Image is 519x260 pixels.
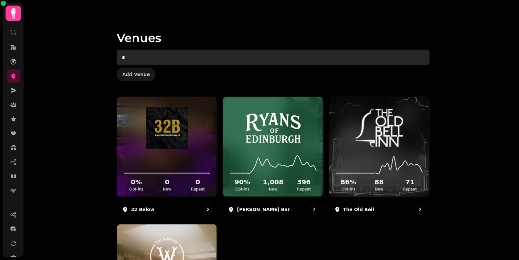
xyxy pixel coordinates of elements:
img: The Old Bell [342,107,417,149]
h2: 396 [290,177,318,187]
a: The Old BellThe Old Bell86%Opt-ins88New71RepeatThe Old Bell [329,97,430,219]
p: Opt-ins [122,187,150,192]
p: Repeat [290,187,318,192]
svg: go to [311,206,318,213]
p: The Old Bell [343,206,374,213]
a: 32 Below32 Below0%Opt-ins0New0Repeat32 Below [117,97,217,219]
p: New [259,187,287,192]
h2: 88 [365,177,393,187]
p: 32 Below [131,206,155,213]
button: Add Venue [117,68,156,81]
svg: go to [205,206,211,213]
a: Ryan's BarRyan's Bar90%Opt-ins1,008New396Repeat[PERSON_NAME] Bar [223,97,323,219]
h2: 86 % [334,177,363,187]
p: Opt-ins [334,187,363,192]
p: Opt-ins [228,187,256,192]
p: [PERSON_NAME] Bar [237,206,290,213]
svg: go to [417,206,423,213]
img: 32 Below [129,107,204,149]
h2: 90 % [228,177,256,187]
h2: 1,008 [259,177,287,187]
img: Ryan's Bar [236,107,311,149]
span: Add Venue [122,72,150,77]
h2: 0 % [122,177,150,187]
h2: 0 [184,177,212,187]
h1: Venues [117,16,430,44]
p: New [365,187,393,192]
p: New [153,187,181,192]
p: Repeat [184,187,212,192]
h2: 71 [396,177,424,187]
p: Repeat [396,187,424,192]
h2: 0 [153,177,181,187]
